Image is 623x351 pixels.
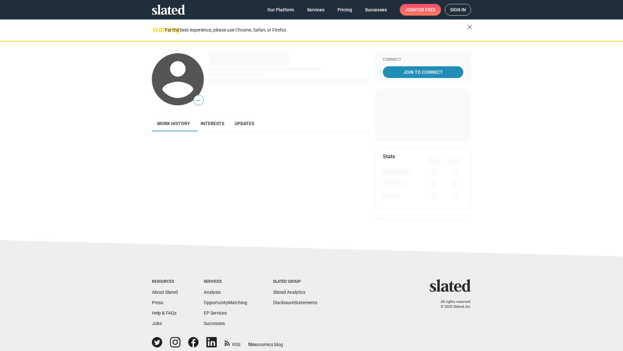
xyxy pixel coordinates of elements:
a: Work history [152,116,195,131]
a: Pricing [332,4,357,16]
a: Joinfor free [400,4,441,16]
span: Sign in [450,4,466,15]
a: OpportunityMatching [204,300,247,305]
a: DisclosureStatements [273,300,317,305]
a: Our Platform [262,4,299,16]
span: Interests [201,121,224,126]
a: EP Services [204,310,227,316]
a: Successes [360,4,392,16]
a: Successes [204,321,225,326]
a: Join To Connect [383,66,463,78]
span: for free [415,4,436,16]
span: Pricing [337,4,352,16]
mat-icon: warning [153,26,160,33]
a: Slated Analytics [273,290,305,295]
mat-icon: close [466,23,474,31]
div: For the best experience, please use Chrome, Safari, or Firefox. [165,26,467,34]
a: filmonomics blog [248,336,283,348]
span: Join To Connect [384,66,462,78]
div: Resources [152,279,178,284]
a: Services [302,4,330,16]
a: Analysis [204,290,221,295]
span: Successes [365,4,387,16]
p: All rights reserved. © 2025 Slated, Inc. [434,300,471,309]
a: About Slated [152,290,178,295]
span: Updates [235,121,254,126]
a: Jobs [152,321,162,326]
span: Services [307,4,324,16]
span: Our Platform [267,4,294,16]
span: Join [405,4,436,16]
span: — [194,96,203,105]
a: Press [152,300,163,305]
a: Sign in [445,4,471,16]
div: Connect [383,57,463,62]
a: Interests [195,116,229,131]
a: Updates [229,116,259,131]
div: Services [204,279,247,284]
a: RSS [225,338,240,348]
a: Help & FAQs [152,310,177,316]
mat-card-title: Stats [383,153,395,160]
span: film [248,342,256,347]
div: Slated Group [273,279,317,284]
span: Work history [157,121,190,126]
